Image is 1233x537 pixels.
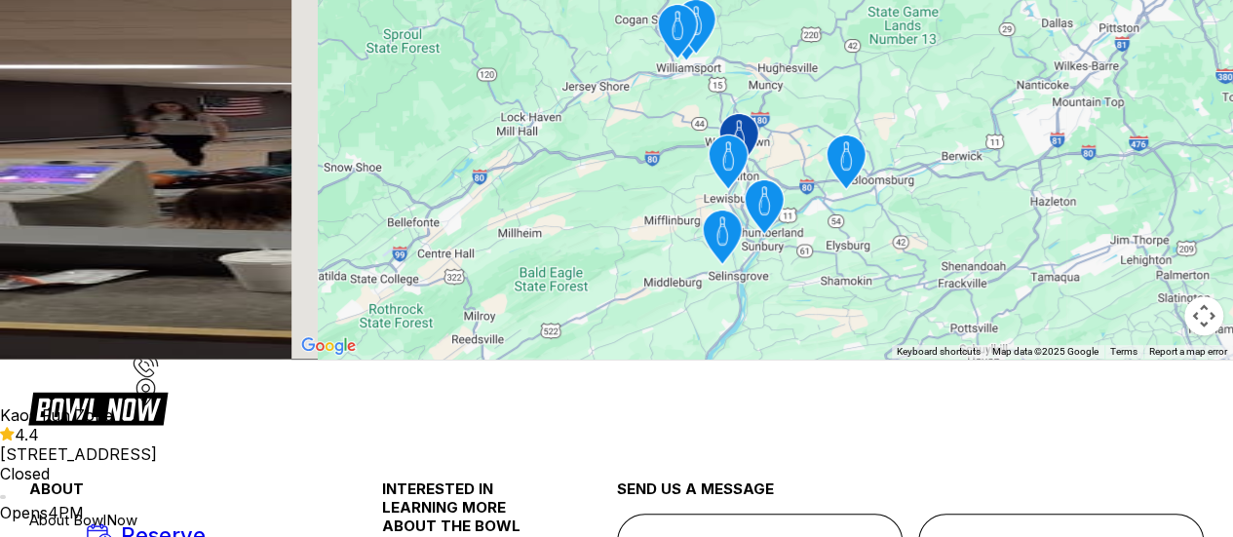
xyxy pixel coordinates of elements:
[732,174,797,243] gmp-advanced-marker: Strike Zone Lanes
[696,130,761,198] gmp-advanced-marker: Lewisburg Lanes
[617,479,1205,514] div: send us a message
[1184,296,1223,335] button: Map camera controls
[296,333,361,359] img: Google
[296,333,361,359] a: Open this area in Google Maps (opens a new window)
[897,345,981,359] button: Keyboard shortcuts
[814,130,879,198] gmp-advanced-marker: Midway Lanes
[707,108,772,176] gmp-advanced-marker: Imperial lanes
[690,205,755,273] gmp-advanced-marker: Best Bowl
[1149,346,1227,357] a: Report a map error
[992,346,1098,357] span: Map data ©2025 Google
[1110,346,1137,357] a: Terms (opens in new tab)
